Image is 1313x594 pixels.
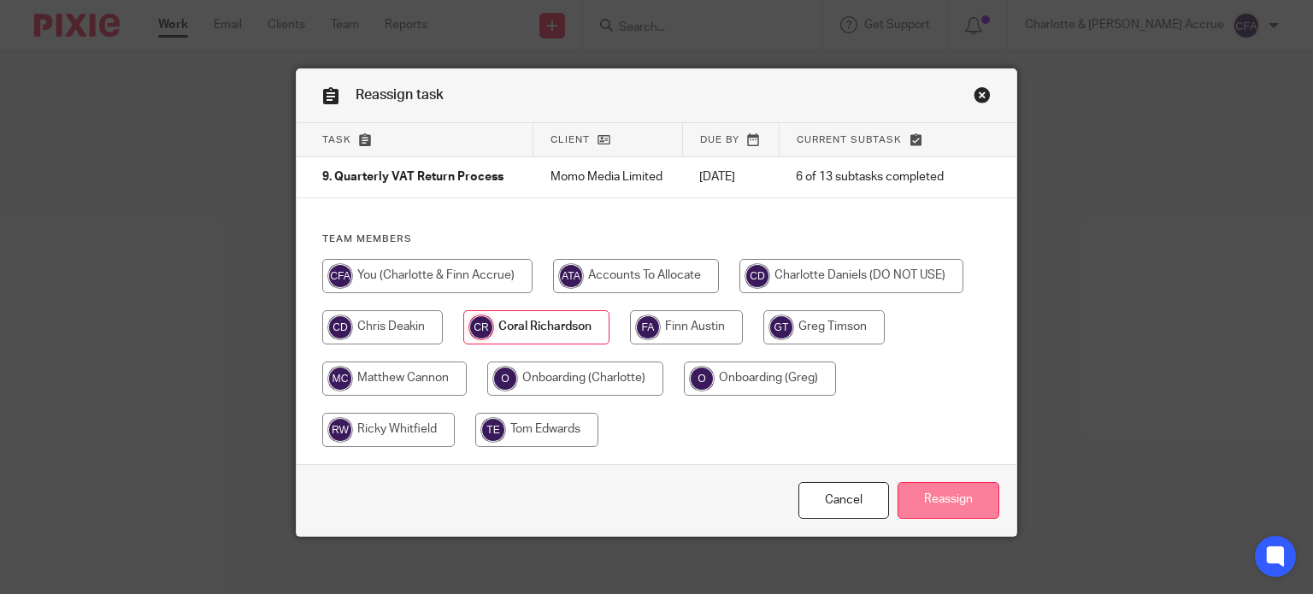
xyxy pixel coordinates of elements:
[798,482,889,519] a: Close this dialog window
[898,482,999,519] input: Reassign
[551,168,665,185] p: Momo Media Limited
[699,168,762,185] p: [DATE]
[551,135,590,144] span: Client
[322,172,503,184] span: 9. Quarterly VAT Return Process
[356,88,444,102] span: Reassign task
[797,135,902,144] span: Current subtask
[700,135,739,144] span: Due by
[779,157,964,198] td: 6 of 13 subtasks completed
[322,135,351,144] span: Task
[974,86,991,109] a: Close this dialog window
[322,232,992,246] h4: Team members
